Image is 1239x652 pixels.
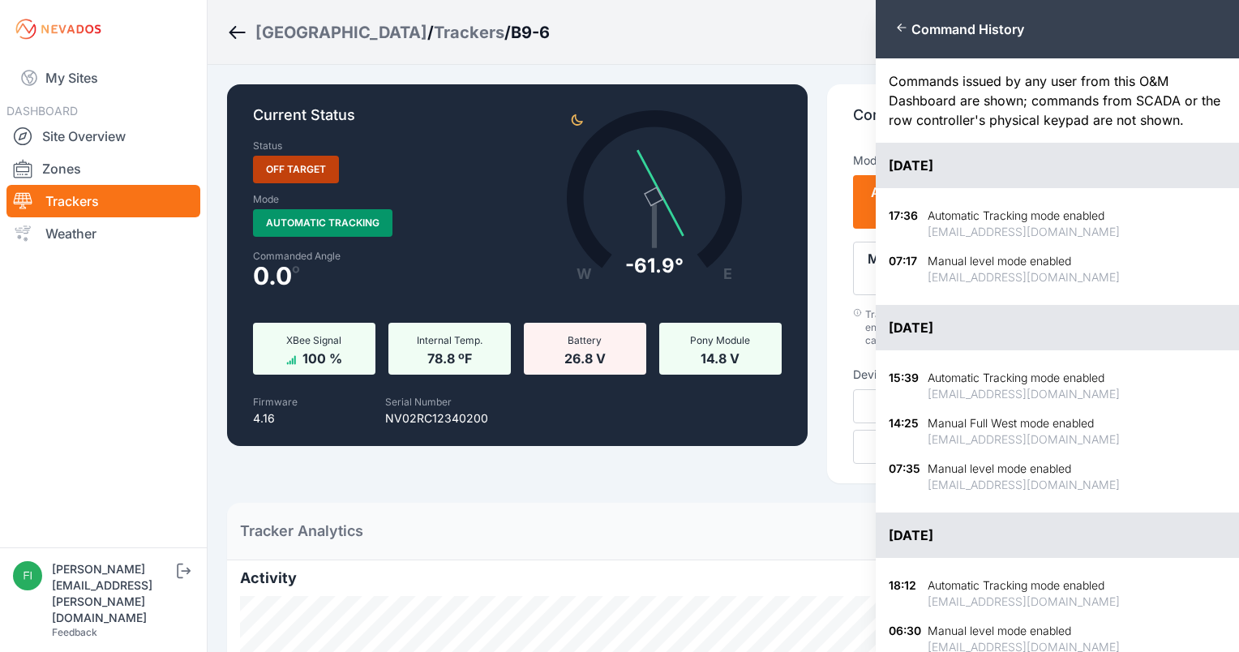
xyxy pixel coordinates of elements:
[876,513,1239,558] div: [DATE]
[876,58,1239,143] div: Commands issued by any user from this O&M Dashboard are shown; commands from SCADA or the row con...
[928,577,1120,594] div: Automatic Tracking mode enabled
[889,415,921,448] div: 14:25
[889,370,921,402] div: 15:39
[889,208,921,240] div: 17:36
[928,208,1120,224] div: Automatic Tracking mode enabled
[911,21,1024,37] span: Command History
[928,461,1120,477] div: Manual level mode enabled
[876,143,1239,188] div: [DATE]
[928,370,1120,386] div: Automatic Tracking mode enabled
[876,305,1239,350] div: [DATE]
[928,269,1120,285] div: [EMAIL_ADDRESS][DOMAIN_NAME]
[928,386,1120,402] div: [EMAIL_ADDRESS][DOMAIN_NAME]
[928,623,1120,639] div: Manual level mode enabled
[928,477,1120,493] div: [EMAIL_ADDRESS][DOMAIN_NAME]
[928,224,1120,240] div: [EMAIL_ADDRESS][DOMAIN_NAME]
[889,577,921,610] div: 18:12
[928,431,1120,448] div: [EMAIL_ADDRESS][DOMAIN_NAME]
[928,253,1120,269] div: Manual level mode enabled
[889,461,921,493] div: 07:35
[889,253,921,285] div: 07:17
[928,415,1120,431] div: Manual Full West mode enabled
[928,594,1120,610] div: [EMAIL_ADDRESS][DOMAIN_NAME]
